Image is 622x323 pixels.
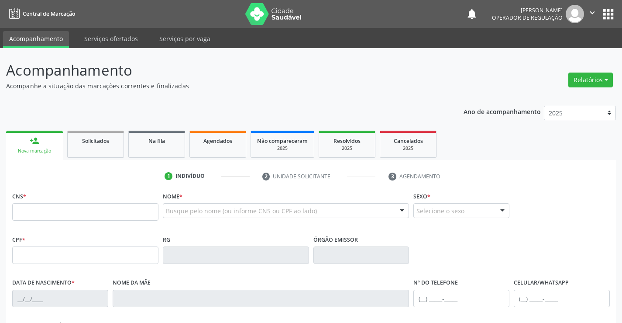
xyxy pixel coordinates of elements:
label: Nº do Telefone [413,276,458,290]
a: Central de Marcação [6,7,75,21]
label: Nome da mãe [113,276,151,290]
i:  [588,8,597,17]
div: 1 [165,172,172,180]
a: Acompanhamento [3,31,69,48]
button: notifications [466,8,478,20]
input: (__) _____-_____ [514,290,610,307]
span: Agendados [203,137,232,145]
span: Central de Marcação [23,10,75,17]
label: Celular/WhatsApp [514,276,569,290]
span: Cancelados [394,137,423,145]
div: person_add [30,136,39,146]
span: Operador de regulação [492,14,563,21]
div: [PERSON_NAME] [492,7,563,14]
div: Indivíduo [175,172,205,180]
span: Resolvidos [333,137,361,145]
span: Selecione o sexo [416,206,464,215]
img: img [566,5,584,23]
label: Órgão emissor [313,233,358,247]
button: apps [601,7,616,22]
p: Acompanhamento [6,59,433,81]
p: Ano de acompanhamento [464,106,541,117]
div: Nova marcação [12,148,57,154]
input: __/__/____ [12,290,108,307]
div: 2025 [257,145,308,152]
span: Busque pelo nome (ou informe CNS ou CPF ao lado) [166,206,317,215]
p: Acompanhe a situação das marcações correntes e finalizadas [6,81,433,90]
input: (__) _____-_____ [413,290,509,307]
button: Relatórios [568,73,613,87]
label: CPF [12,233,25,247]
label: RG [163,233,170,247]
div: 2025 [386,145,430,152]
a: Serviços ofertados [78,31,144,46]
a: Serviços por vaga [153,31,216,46]
div: 2025 [325,145,369,152]
span: Não compareceram [257,137,308,145]
span: Solicitados [82,137,109,145]
span: Na fila [148,137,165,145]
label: CNS [12,190,26,203]
button:  [584,5,601,23]
label: Sexo [413,190,430,203]
label: Nome [163,190,182,203]
label: Data de nascimento [12,276,75,290]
